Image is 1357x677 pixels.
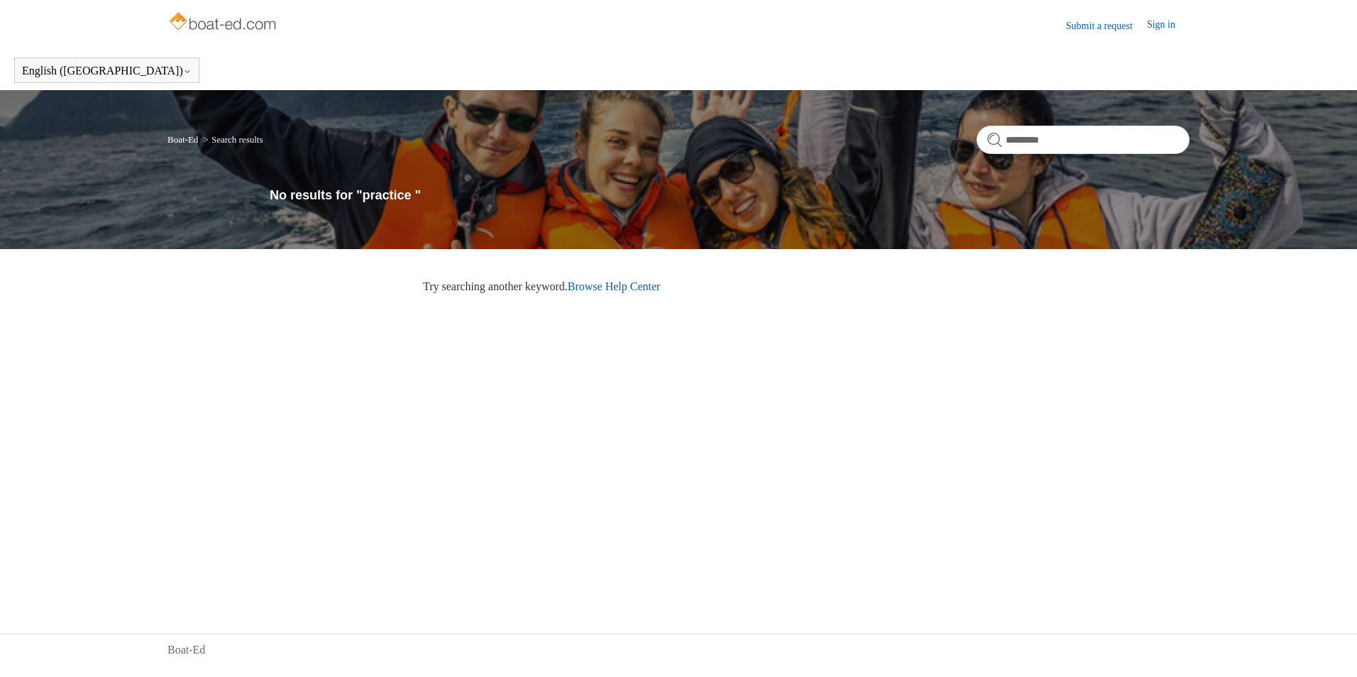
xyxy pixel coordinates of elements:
[1147,17,1190,34] a: Sign in
[423,278,1190,295] p: Try searching another keyword.
[201,134,263,145] li: Search results
[167,134,201,145] li: Boat-Ed
[977,126,1190,154] input: Search
[22,65,192,77] button: English ([GEOGRAPHIC_DATA])
[167,9,280,37] img: Boat-Ed Help Center home page
[568,280,661,292] a: Browse Help Center
[1066,18,1147,33] a: Submit a request
[1265,629,1347,666] div: Chat Support
[167,642,205,659] a: Boat-Ed
[167,134,198,145] a: Boat-Ed
[270,186,1190,205] h1: No results for "practice "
